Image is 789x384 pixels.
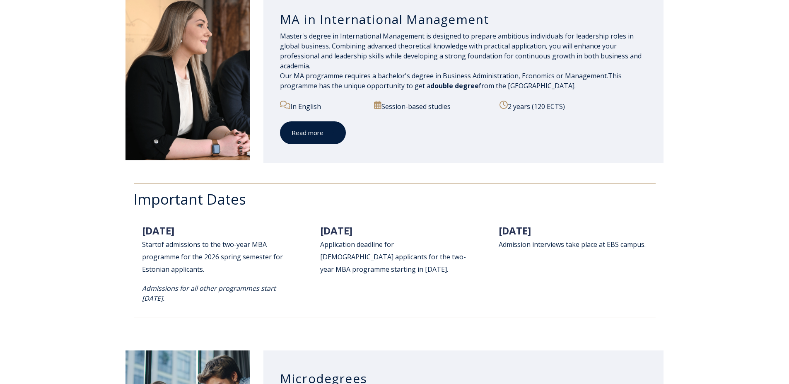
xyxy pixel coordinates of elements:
[157,240,217,249] span: of admissions to th
[142,284,276,303] i: Admissions for all other programmes start [DATE].
[280,31,642,70] span: Master's degree in International Management is designed to prepare ambitious individuals for lead...
[499,240,552,249] span: Admission intervi
[499,101,647,111] p: 2 years (120 ECTS)
[134,189,246,209] span: Important Dates
[320,224,352,237] span: [DATE]
[142,240,157,249] span: Start
[430,81,479,90] span: double degree
[142,240,267,261] span: e two-year MBA programme for the 202
[280,71,608,80] span: Our MA programme requires a bachelor's degree in Business Administration, Economics or Management.
[280,12,647,27] h3: MA in International Management
[320,240,466,274] span: Application deadline for [DEMOGRAPHIC_DATA] applicants for the two-year MBA programme starting in...
[280,71,622,90] span: This programme has the unique opportunity to get a from the [GEOGRAPHIC_DATA].
[142,224,174,237] span: [DATE]
[552,240,646,249] span: ews take place at EBS campus.
[280,101,365,111] p: In English
[374,101,490,111] p: Session-based studies
[280,121,346,144] a: Read more
[499,224,531,237] span: [DATE]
